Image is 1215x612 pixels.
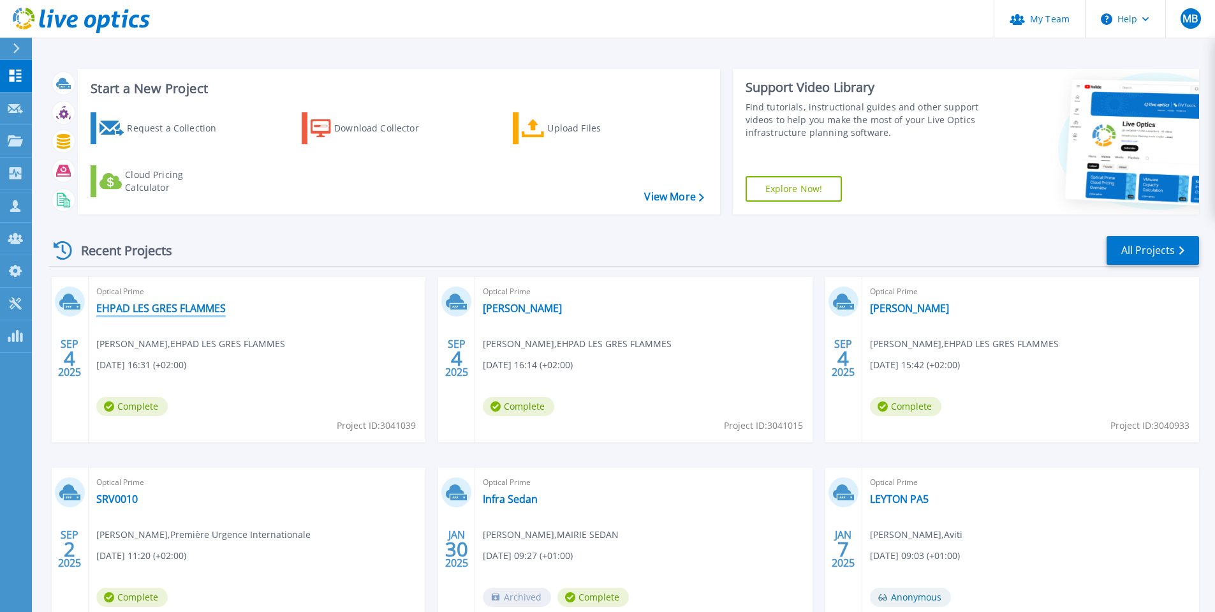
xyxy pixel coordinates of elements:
span: Project ID: 3041039 [337,419,416,433]
a: LEYTON PA5 [870,493,929,505]
a: [PERSON_NAME] [483,302,562,315]
div: SEP 2025 [57,526,82,572]
a: Cloud Pricing Calculator [91,165,233,197]
span: 4 [837,353,849,364]
a: All Projects [1107,236,1199,265]
span: Complete [870,397,941,416]
div: JAN 2025 [831,526,855,572]
span: [DATE] 16:31 (+02:00) [96,358,186,372]
span: [PERSON_NAME] , MAIRIE SEDAN [483,528,619,542]
span: [DATE] 09:27 (+01:00) [483,549,573,563]
span: 30 [445,544,468,555]
div: SEP 2025 [57,335,82,382]
span: Optical Prime [870,475,1191,489]
div: JAN 2025 [445,526,469,572]
div: SEP 2025 [445,335,469,382]
span: Complete [483,397,554,416]
span: [PERSON_NAME] , Aviti [870,528,962,542]
span: [PERSON_NAME] , EHPAD LES GRES FLAMMES [483,337,672,351]
span: 4 [64,353,75,364]
span: 4 [451,353,462,364]
span: MB [1182,13,1198,24]
span: Complete [96,588,168,607]
span: Project ID: 3041015 [724,419,803,433]
div: Request a Collection [127,116,229,141]
div: Cloud Pricing Calculator [125,168,227,194]
a: Request a Collection [91,112,233,144]
span: Optical Prime [483,285,804,299]
a: Upload Files [513,112,655,144]
span: [DATE] 09:03 (+01:00) [870,549,960,563]
span: [DATE] 16:14 (+02:00) [483,358,573,372]
span: Optical Prime [96,285,418,299]
a: SRV0010 [96,493,138,505]
h3: Start a New Project [91,82,703,96]
span: Project ID: 3040933 [1110,419,1189,433]
a: Download Collector [302,112,444,144]
span: Archived [483,588,551,607]
span: Complete [557,588,629,607]
div: Upload Files [547,116,649,141]
span: [PERSON_NAME] , EHPAD LES GRES FLAMMES [96,337,285,351]
a: [PERSON_NAME] [870,302,949,315]
div: Support Video Library [746,79,983,96]
div: Recent Projects [49,235,189,266]
div: Find tutorials, instructional guides and other support videos to help you make the most of your L... [746,101,983,139]
div: Download Collector [334,116,436,141]
a: EHPAD LES GRES FLAMMES [96,302,226,315]
span: 7 [837,544,849,555]
span: [PERSON_NAME] , Première Urgence Internationale [96,528,311,542]
span: Anonymous [870,588,951,607]
span: [DATE] 15:42 (+02:00) [870,358,960,372]
div: SEP 2025 [831,335,855,382]
span: Optical Prime [96,475,418,489]
a: Explore Now! [746,176,843,202]
span: [PERSON_NAME] , EHPAD LES GRES FLAMMES [870,337,1059,351]
a: View More [644,191,703,203]
span: Optical Prime [483,475,804,489]
span: Optical Prime [870,285,1191,299]
a: Infra Sedan [483,493,538,505]
span: 2 [64,544,75,555]
span: Complete [96,397,168,416]
span: [DATE] 11:20 (+02:00) [96,549,186,563]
